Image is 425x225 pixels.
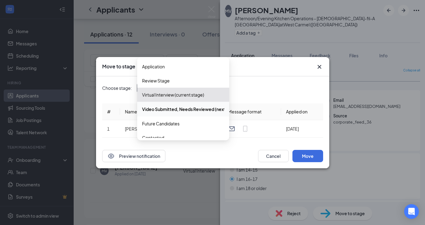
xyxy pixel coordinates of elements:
button: EyePreview notification [102,150,165,162]
th: Applied on [281,103,323,120]
span: Review Stage [142,77,170,84]
span: Choose stage: [102,85,132,91]
div: Open Intercom Messenger [404,204,419,219]
span: Contacted [142,134,164,141]
span: Application [142,63,165,70]
span: Video Submitted, Needs Reviewed (next stage) [142,106,240,112]
button: Cancel [258,150,289,162]
svg: Cross [316,63,323,71]
th: Message format [223,103,281,120]
svg: Email [228,125,235,132]
h3: Move to stage [102,63,135,70]
svg: MobileSms [241,125,249,132]
svg: Eye [107,152,115,160]
th: # [102,103,120,120]
span: Future Candidates [142,120,180,127]
button: Move [292,150,323,162]
td: [DATE] [281,120,323,138]
th: Name [120,103,180,120]
td: [PERSON_NAME] [120,120,180,138]
span: Virtual Interview (current stage) [142,91,204,98]
button: Close [316,63,323,71]
span: 1 [107,126,110,132]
